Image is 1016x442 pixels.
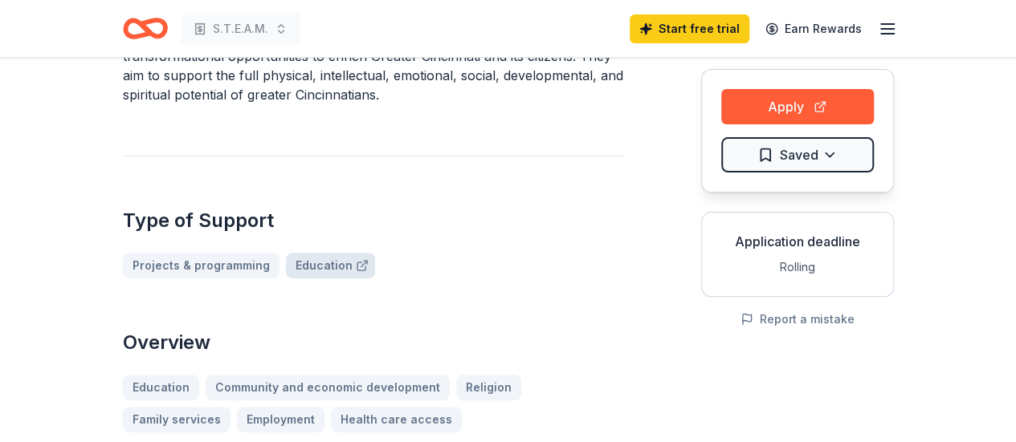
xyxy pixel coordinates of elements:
a: Home [123,10,168,47]
a: Start free trial [630,14,749,43]
div: Application deadline [715,232,880,251]
span: Saved [780,144,818,165]
p: The Edelweiss Foundation's mission is to provide funding that affords transformational opportunit... [123,27,624,104]
div: Rolling [715,257,880,277]
a: Education [286,253,375,278]
span: S.T.E.A.M. [213,19,268,39]
h2: Type of Support [123,208,624,233]
button: S.T.E.A.M. [181,13,300,45]
button: Apply [721,89,874,124]
a: Projects & programming [123,253,280,278]
h2: Overview [123,330,624,355]
a: Earn Rewards [756,14,871,43]
button: Saved [721,137,874,172]
button: Report a mistake [741,310,855,329]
